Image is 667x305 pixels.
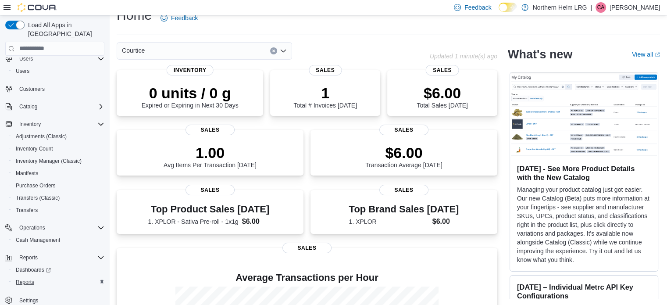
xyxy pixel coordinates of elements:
button: Transfers [9,204,108,216]
span: Settings [19,297,38,304]
button: Users [2,53,108,65]
span: Inventory Count [12,144,104,154]
p: Managing your product catalog just got easier. Our new Catalog (Beta) puts more information at yo... [517,185,651,264]
dt: 1. XPLOR - Sativa Pre-roll - 1x1g [148,217,239,226]
span: Sales [379,185,428,195]
span: Adjustments (Classic) [12,131,104,142]
span: Reports [12,277,104,287]
button: Users [9,65,108,77]
span: Reports [19,254,38,261]
button: Purchase Orders [9,179,108,192]
span: Operations [16,222,104,233]
p: 1 [293,84,357,102]
a: Dashboards [9,264,108,276]
span: Feedback [464,3,491,12]
a: Inventory Count [12,144,57,154]
a: Reports [12,277,38,287]
div: Transaction Average [DATE] [365,144,442,169]
span: Inventory [167,65,214,75]
button: Operations [2,222,108,234]
span: Reports [16,252,104,263]
span: Purchase Orders [12,180,104,191]
button: Cash Management [9,234,108,246]
span: Cash Management [12,235,104,245]
span: Users [16,54,104,64]
button: Manifests [9,167,108,179]
p: [PERSON_NAME] [610,2,660,13]
span: Catalog [16,101,104,112]
h3: Top Brand Sales [DATE] [349,204,459,215]
span: Catalog [19,103,37,110]
span: Operations [19,224,45,231]
dd: $6.00 [432,216,459,227]
span: Customers [19,86,45,93]
p: | [590,2,592,13]
dd: $6.00 [242,216,272,227]
span: Adjustments (Classic) [16,133,67,140]
span: Cash Management [16,237,60,244]
span: Manifests [12,168,104,179]
button: Reports [2,251,108,264]
span: Sales [282,243,332,253]
a: Inventory Manager (Classic) [12,156,85,166]
div: Avg Items Per Transaction [DATE] [164,144,257,169]
button: Catalog [16,101,41,112]
p: 1.00 [164,144,257,161]
button: Clear input [270,47,277,54]
a: Transfers (Classic) [12,193,63,203]
span: Reports [16,279,34,286]
span: Sales [185,125,235,135]
a: View allExternal link [632,51,660,58]
span: Manifests [16,170,38,177]
a: Purchase Orders [12,180,59,191]
button: Operations [16,222,49,233]
div: Caleb Alcock [596,2,606,13]
button: Transfers (Classic) [9,192,108,204]
button: Catalog [2,100,108,113]
span: Dashboards [12,265,104,275]
button: Adjustments (Classic) [9,130,108,143]
span: Inventory [16,119,104,129]
span: Purchase Orders [16,182,56,189]
img: Cova [18,3,57,12]
p: Northern Helm LRG [533,2,587,13]
button: Inventory Manager (Classic) [9,155,108,167]
button: Users [16,54,36,64]
span: Transfers (Classic) [16,194,60,201]
a: Adjustments (Classic) [12,131,70,142]
span: Transfers [12,205,104,215]
span: Courtice [122,45,145,56]
span: Sales [309,65,342,75]
h2: What's new [508,47,572,61]
span: Sales [379,125,428,135]
a: Transfers [12,205,41,215]
p: Updated 1 minute(s) ago [430,53,497,60]
a: Cash Management [12,235,64,245]
a: Dashboards [12,265,54,275]
h3: [DATE] - See More Product Details with the New Catalog [517,164,651,182]
span: Feedback [171,14,198,22]
span: Users [16,68,29,75]
span: Transfers [16,207,38,214]
div: Total # Invoices [DATE] [293,84,357,109]
a: Feedback [157,9,201,27]
span: Inventory [19,121,41,128]
p: $6.00 [417,84,467,102]
div: Expired or Expiring in Next 30 Days [142,84,239,109]
a: Customers [16,84,48,94]
a: Manifests [12,168,42,179]
button: Reports [16,252,41,263]
span: Sales [185,185,235,195]
span: CA [597,2,605,13]
span: Users [12,66,104,76]
span: Users [19,55,33,62]
p: 0 units / 0 g [142,84,239,102]
button: Reports [9,276,108,288]
button: Customers [2,83,108,95]
span: Dashboards [16,266,51,273]
button: Inventory [16,119,44,129]
dt: 1. XPLOR [349,217,429,226]
h1: Home [117,7,152,24]
button: Inventory Count [9,143,108,155]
